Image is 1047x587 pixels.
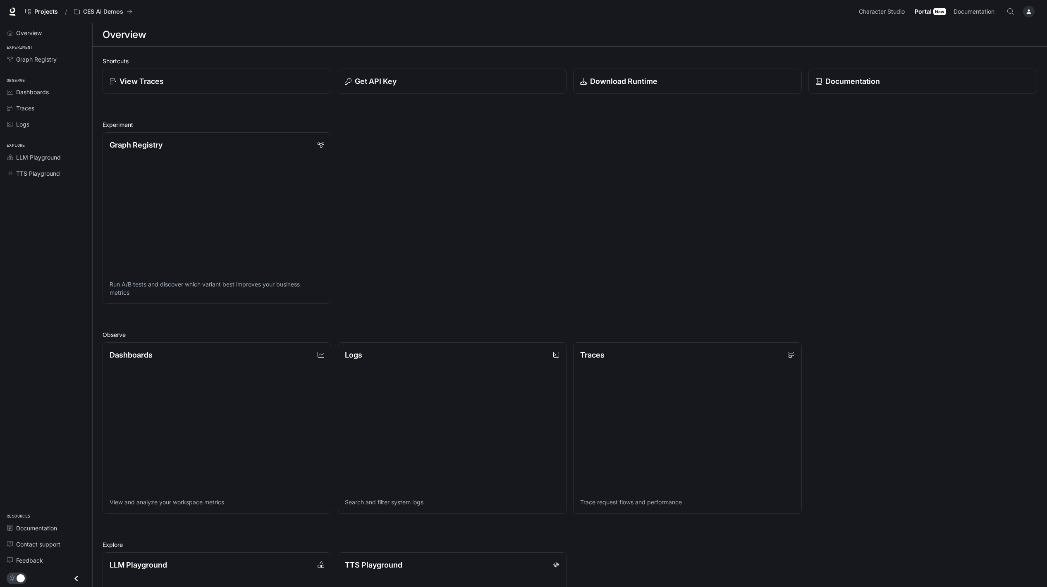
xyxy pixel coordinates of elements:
h2: Shortcuts [103,57,1037,65]
span: LLM Playground [16,153,61,162]
a: Dashboards [3,85,89,99]
h2: Observe [103,330,1037,339]
a: DashboardsView and analyze your workspace metrics [103,342,331,514]
a: Go to projects [22,3,62,20]
span: Dark mode toggle [17,573,25,582]
span: Documentation [954,7,994,17]
span: Graph Registry [16,55,57,64]
button: Close drawer [67,570,86,587]
p: LLM Playground [110,559,167,570]
span: TTS Playground [16,169,60,178]
a: Character Studio [856,3,911,20]
p: Traces [580,349,605,360]
span: Documentation [16,524,57,532]
span: Dashboards [16,88,49,96]
span: Character Studio [859,7,905,17]
span: Feedback [16,556,43,565]
h2: Explore [103,540,1037,549]
p: Logs [345,349,362,360]
h2: Experiment [103,120,1037,129]
a: LLM Playground [3,150,89,165]
p: Trace request flows and performance [580,498,795,506]
span: Traces [16,104,34,112]
a: Graph RegistryRun A/B tests and discover which variant best improves your business metrics [103,132,331,304]
a: Documentation [808,69,1037,94]
h1: Overview [103,26,146,43]
a: PortalNew [911,3,949,20]
a: Download Runtime [573,69,802,94]
a: Logs [3,117,89,131]
p: Run A/B tests and discover which variant best improves your business metrics [110,280,324,297]
span: Overview [16,29,42,37]
a: LogsSearch and filter system logs [338,342,567,514]
a: TracesTrace request flows and performance [573,342,802,514]
p: Graph Registry [110,139,163,150]
a: Traces [3,101,89,115]
button: Open Command Menu [1002,3,1019,20]
a: Documentation [950,3,1001,20]
p: Search and filter system logs [345,498,559,506]
button: Get API Key [338,69,567,94]
div: / [62,7,70,16]
a: View Traces [103,69,331,94]
span: Contact support [16,540,60,549]
span: Projects [34,8,58,15]
p: View Traces [120,76,164,87]
a: Overview [3,26,89,40]
div: New [933,8,946,15]
p: Download Runtime [590,76,657,87]
button: All workspaces [70,3,136,20]
p: View and analyze your workspace metrics [110,498,324,506]
a: Graph Registry [3,52,89,67]
a: Contact support [3,537,89,551]
span: Logs [16,120,29,129]
p: Documentation [825,76,880,87]
span: Portal [915,7,932,17]
p: TTS Playground [345,559,402,570]
p: Get API Key [355,76,397,87]
p: CES AI Demos [83,8,123,15]
a: Feedback [3,553,89,568]
a: Documentation [3,521,89,535]
p: Dashboards [110,349,153,360]
a: TTS Playground [3,166,89,181]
